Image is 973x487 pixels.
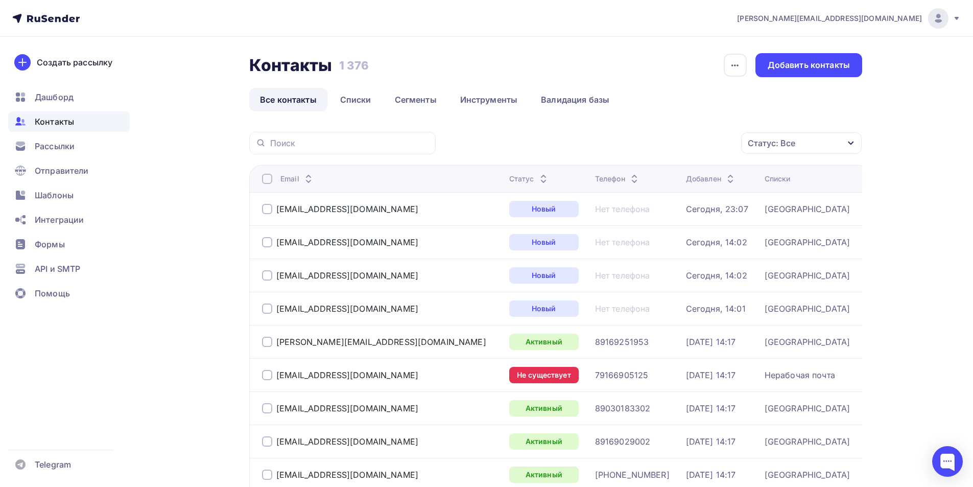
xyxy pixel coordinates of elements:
a: 89169029002 [595,436,651,447]
a: Списки [329,88,382,111]
div: Списки [765,174,791,184]
div: Телефон [595,174,640,184]
a: Рассылки [8,136,130,156]
div: Нет телефона [595,204,650,214]
a: Инструменты [449,88,529,111]
span: API и SMTP [35,263,80,275]
a: Формы [8,234,130,254]
a: Нет телефона [595,270,650,281]
a: Контакты [8,111,130,132]
a: [EMAIL_ADDRESS][DOMAIN_NAME] [276,204,418,214]
a: [GEOGRAPHIC_DATA] [765,436,850,447]
a: [PERSON_NAME][EMAIL_ADDRESS][DOMAIN_NAME] [276,337,486,347]
a: Сегодня, 23:07 [686,204,748,214]
a: Нерабочая почта [765,370,835,380]
div: Активный [509,467,579,483]
div: Статус: Все [748,137,795,149]
a: Не существует [509,367,579,383]
a: Активный [509,400,579,416]
div: Новый [509,267,579,284]
a: Нет телефона [595,237,650,247]
a: Активный [509,334,579,350]
a: [GEOGRAPHIC_DATA] [765,204,850,214]
a: Дашборд [8,87,130,107]
a: [DATE] 14:17 [686,370,736,380]
a: Отправители [8,160,130,181]
a: 89030183302 [595,403,651,413]
a: Валидация базы [530,88,620,111]
a: [GEOGRAPHIC_DATA] [765,270,850,281]
a: [DATE] 14:17 [686,436,736,447]
a: Сегодня, 14:02 [686,270,747,281]
a: [DATE] 14:17 [686,470,736,480]
h3: 1 376 [339,58,369,73]
div: Статус [509,174,550,184]
div: Добавить контакты [768,59,850,71]
div: [EMAIL_ADDRESS][DOMAIN_NAME] [276,237,418,247]
div: Добавлен [686,174,737,184]
a: [GEOGRAPHIC_DATA] [765,237,850,247]
button: Статус: Все [741,132,862,154]
span: Контакты [35,115,74,128]
a: Нет телефона [595,304,650,314]
a: [DATE] 14:17 [686,337,736,347]
div: [EMAIL_ADDRESS][DOMAIN_NAME] [276,403,418,413]
a: 89169251953 [595,337,649,347]
div: Сегодня, 14:01 [686,304,746,314]
input: Поиск [270,137,430,149]
span: Шаблоны [35,189,74,201]
a: [PHONE_NUMBER] [595,470,670,480]
div: Новый [509,234,579,250]
a: [EMAIL_ADDRESS][DOMAIN_NAME] [276,436,418,447]
div: Новый [509,201,579,217]
span: Формы [35,238,65,250]
div: [DATE] 14:17 [686,403,736,413]
span: [PERSON_NAME][EMAIL_ADDRESS][DOMAIN_NAME] [737,13,922,24]
span: Telegram [35,458,71,471]
div: Email [280,174,315,184]
div: Новый [509,300,579,317]
a: [EMAIL_ADDRESS][DOMAIN_NAME] [276,470,418,480]
a: 79166905125 [595,370,649,380]
a: Сегменты [384,88,447,111]
a: Сегодня, 14:02 [686,237,747,247]
a: [EMAIL_ADDRESS][DOMAIN_NAME] [276,370,418,380]
a: [GEOGRAPHIC_DATA] [765,304,850,314]
a: Шаблоны [8,185,130,205]
a: [EMAIL_ADDRESS][DOMAIN_NAME] [276,270,418,281]
a: Все контакты [249,88,327,111]
a: Активный [509,433,579,450]
a: [GEOGRAPHIC_DATA] [765,403,850,413]
h2: Контакты [249,55,332,76]
a: [GEOGRAPHIC_DATA] [765,337,850,347]
a: [GEOGRAPHIC_DATA] [765,470,850,480]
